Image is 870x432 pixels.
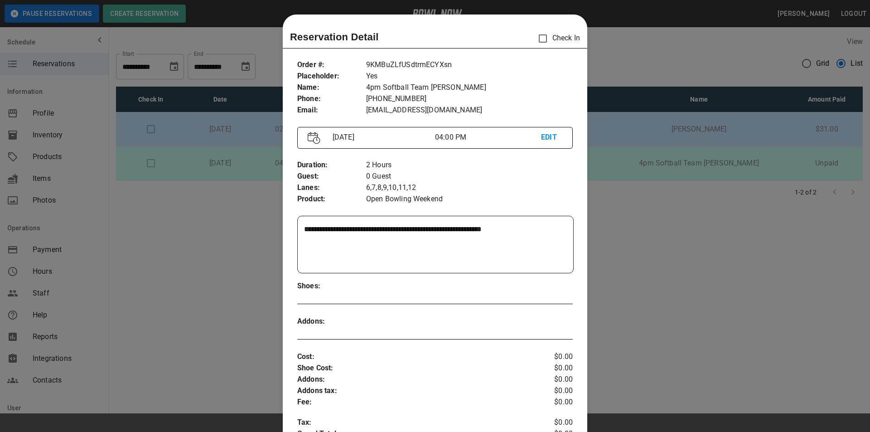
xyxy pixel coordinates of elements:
[527,363,573,374] p: $0.00
[533,29,580,48] p: Check In
[297,417,527,428] p: Tax :
[290,29,379,44] p: Reservation Detail
[297,160,366,171] p: Duration :
[297,71,366,82] p: Placeholder :
[297,59,366,71] p: Order # :
[308,132,320,144] img: Vector
[297,105,366,116] p: Email :
[297,171,366,182] p: Guest :
[297,363,527,374] p: Shoe Cost :
[297,385,527,397] p: Addons tax :
[297,281,366,292] p: Shoes :
[541,132,562,143] p: EDIT
[435,132,541,143] p: 04:00 PM
[329,132,435,143] p: [DATE]
[297,82,366,93] p: Name :
[527,351,573,363] p: $0.00
[297,182,366,194] p: Lanes :
[527,397,573,408] p: $0.00
[366,93,573,105] p: [PHONE_NUMBER]
[527,417,573,428] p: $0.00
[366,82,573,93] p: 4pm Softball Team [PERSON_NAME]
[366,71,573,82] p: Yes
[366,171,573,182] p: 0 Guest
[366,160,573,171] p: 2 Hours
[527,374,573,385] p: $0.00
[366,194,573,205] p: Open Bowling Weekend
[366,59,573,71] p: 9KMBuZLfUSdtrmECYXsn
[297,93,366,105] p: Phone :
[366,105,573,116] p: [EMAIL_ADDRESS][DOMAIN_NAME]
[297,194,366,205] p: Product :
[297,351,527,363] p: Cost :
[527,385,573,397] p: $0.00
[297,374,527,385] p: Addons :
[297,397,527,408] p: Fee :
[297,316,366,327] p: Addons :
[366,182,573,194] p: 6,7,8,9,10,11,12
